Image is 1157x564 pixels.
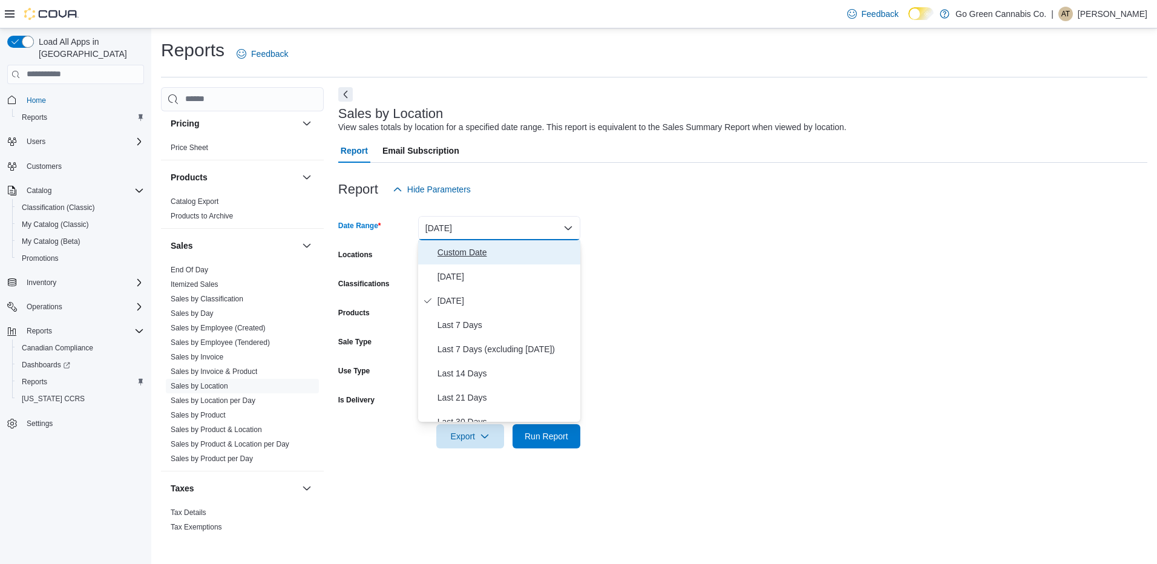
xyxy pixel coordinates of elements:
label: Date Range [338,221,381,231]
a: Sales by Invoice & Product [171,367,257,376]
button: Hide Parameters [388,177,476,202]
p: Go Green Cannabis Co. [955,7,1046,21]
button: [US_STATE] CCRS [12,390,149,407]
span: Washington CCRS [17,392,144,406]
span: Canadian Compliance [22,343,93,353]
span: Last 7 Days [438,318,575,332]
span: Promotions [17,251,144,266]
p: | [1051,7,1054,21]
a: Dashboards [12,356,149,373]
label: Is Delivery [338,395,375,405]
span: Price Sheet [171,143,208,152]
label: Locations [338,250,373,260]
button: Export [436,424,504,448]
input: Dark Mode [908,7,934,20]
span: Reports [22,113,47,122]
a: Sales by Invoice [171,353,223,361]
span: [US_STATE] CCRS [22,394,85,404]
a: Price Sheet [171,143,208,152]
span: Dashboards [22,360,70,370]
button: Catalog [2,182,149,199]
span: Sales by Product per Day [171,454,253,464]
button: Canadian Compliance [12,339,149,356]
a: Reports [17,110,52,125]
button: Taxes [171,482,297,494]
label: Classifications [338,279,390,289]
a: Home [22,93,51,108]
button: Operations [2,298,149,315]
label: Sale Type [338,337,372,347]
div: Taxes [161,505,324,539]
span: Reports [17,375,144,389]
p: [PERSON_NAME] [1078,7,1147,21]
button: Inventory [22,275,61,290]
span: Last 30 Days [438,415,575,429]
span: Reports [22,377,47,387]
span: AT [1061,7,1070,21]
span: Inventory [22,275,144,290]
div: Products [161,194,324,228]
span: Reports [27,326,52,336]
span: Classification (Classic) [17,200,144,215]
span: Promotions [22,254,59,263]
button: Promotions [12,250,149,267]
img: Cova [24,8,79,20]
span: Catalog [27,186,51,195]
a: Reports [17,375,52,389]
a: End Of Day [171,266,208,274]
span: Customers [22,159,144,174]
button: Settings [2,415,149,432]
span: Operations [27,302,62,312]
span: Sales by Product & Location per Day [171,439,289,449]
span: My Catalog (Classic) [22,220,89,229]
span: Reports [22,324,144,338]
h3: Products [171,171,208,183]
span: Inventory [27,278,56,287]
span: Operations [22,300,144,314]
a: Sales by Product per Day [171,454,253,463]
span: Catalog Export [171,197,218,206]
span: Tax Details [171,508,206,517]
button: [DATE] [418,216,580,240]
h3: Pricing [171,117,199,130]
span: My Catalog (Classic) [17,217,144,232]
label: Products [338,308,370,318]
span: Sales by Employee (Created) [171,323,266,333]
h3: Taxes [171,482,194,494]
span: My Catalog (Beta) [22,237,80,246]
button: Operations [22,300,67,314]
button: Pricing [300,116,314,131]
h3: Report [338,182,378,197]
span: Catalog [22,183,144,198]
div: Select listbox [418,240,580,422]
a: Sales by Employee (Created) [171,324,266,332]
button: Classification (Classic) [12,199,149,216]
span: Run Report [525,430,568,442]
span: [DATE] [438,269,575,284]
a: Settings [22,416,57,431]
span: Settings [22,416,144,431]
span: Dashboards [17,358,144,372]
a: Sales by Product [171,411,226,419]
button: Products [300,170,314,185]
h3: Sales [171,240,193,252]
span: [DATE] [438,293,575,308]
span: Sales by Location [171,381,228,391]
span: Canadian Compliance [17,341,144,355]
a: My Catalog (Beta) [17,234,85,249]
a: Sales by Location [171,382,228,390]
a: [US_STATE] CCRS [17,392,90,406]
button: Reports [2,323,149,339]
button: Reports [12,109,149,126]
button: Catalog [22,183,56,198]
button: My Catalog (Classic) [12,216,149,233]
span: Users [22,134,144,149]
h1: Reports [161,38,225,62]
a: Sales by Day [171,309,214,318]
button: Reports [22,324,57,338]
button: Inventory [2,274,149,291]
span: Settings [27,419,53,428]
a: Sales by Employee (Tendered) [171,338,270,347]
